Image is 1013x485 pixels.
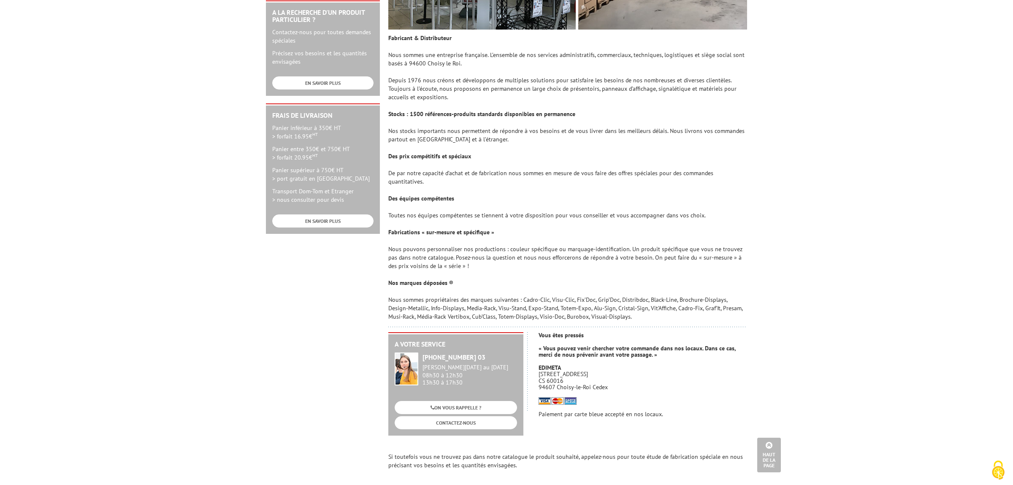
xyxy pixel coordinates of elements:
strong: Nos marques déposées ® [388,279,453,287]
strong: EDIMETA [539,364,561,371]
p: Précisez vos besoins et les quantités envisagées [272,49,374,66]
div: [PERSON_NAME][DATE] au [DATE] [423,364,517,371]
a: EN SAVOIR PLUS [272,76,374,89]
strong: « Vous pouvez venir chercher votre commande dans nos locaux. Dans ce cas, merci de nous prévenir ... [539,344,736,358]
strong: Fabricant & Distributeur [388,34,452,42]
img: pointilles.gif [523,332,531,414]
sup: HT [312,152,318,158]
span: > nous consulter pour devis [272,196,344,203]
img: cb.gif [539,397,577,405]
sup: HT [312,131,318,137]
h2: Frais de Livraison [272,112,374,119]
h2: A votre service [395,341,517,348]
p: Panier supérieur à 750€ HT [272,166,374,183]
span: > forfait 20.95€ [272,154,318,161]
strong: Fabrications « sur-mesure et spécifique » [388,228,494,236]
a: CONTACTEZ-NOUS [395,416,517,429]
img: widget-service.jpg [395,352,418,385]
strong: Vous êtes pressés [539,331,584,339]
p: Panier inférieur à 350€ HT [272,124,374,141]
strong: Stocks : 1500 références-produits standards disponibles en permanence [388,110,575,118]
strong: Des prix compétitifs et spéciaux [388,152,471,160]
span: > port gratuit en [GEOGRAPHIC_DATA] [272,175,370,182]
a: EN SAVOIR PLUS [272,214,374,228]
span: > forfait 16.95€ [272,133,318,140]
a: Haut de la page [757,438,781,472]
h2: A la recherche d'un produit particulier ? [272,9,374,24]
a: ON VOUS RAPPELLE ? [395,401,517,414]
p: Contactez-nous pour toutes demandes spéciales [272,28,374,45]
p: Panier entre 350€ et 750€ HT [272,145,374,162]
div: 08h30 à 12h30 13h30 à 17h30 [423,364,517,386]
img: Cookies (fenêtre modale) [988,460,1009,481]
strong: Des équipes compétentes [388,195,454,202]
p: [STREET_ADDRESS] CS 60016 94607 Choisy-le-Roi Cedex Paiement par carte bleue accepté en nos locaux. [531,332,747,418]
td: Nous sommes une entreprise française. L’ensemble de nos services administratifs, commerciaux, tec... [388,34,747,321]
button: Cookies (fenêtre modale) [983,456,1013,485]
p: Transport Dom-Tom et Etranger [272,187,374,204]
strong: [PHONE_NUMBER] 03 [423,353,485,361]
